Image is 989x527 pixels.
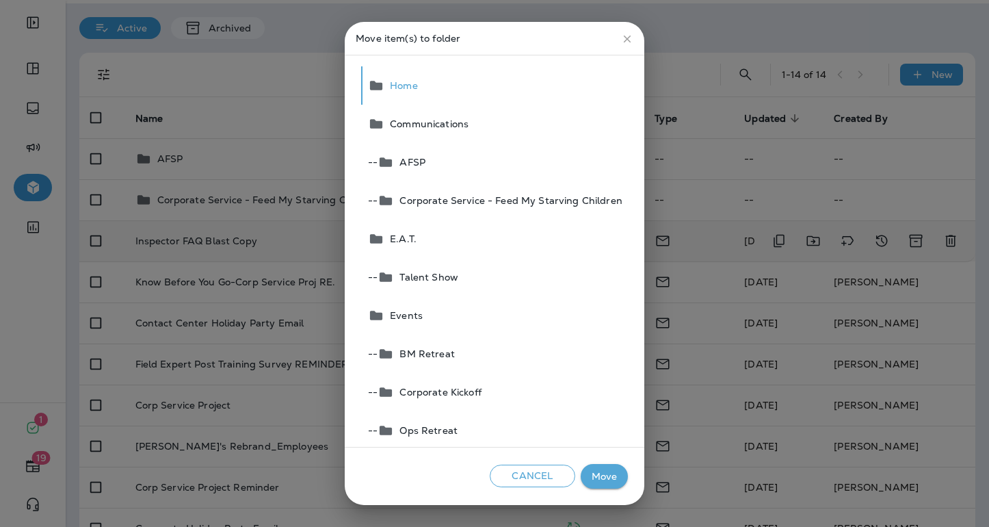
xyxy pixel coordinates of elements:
[362,143,628,181] button: --AFSP
[362,181,628,220] button: --Corporate Service - Feed My Starving Children
[362,220,628,258] button: E.A.T.
[490,465,575,487] button: Cancel
[394,387,481,398] span: Corporate Kickoff
[368,387,378,398] span: --
[581,464,628,489] button: Move
[394,425,458,436] span: Ops Retreat
[362,258,628,296] button: --Talent Show
[368,348,378,359] span: --
[362,296,628,335] button: Events
[384,80,418,91] span: Home
[394,348,454,359] span: BM Retreat
[362,66,628,105] button: Home
[384,310,423,321] span: Events
[362,335,628,373] button: --BM Retreat
[384,233,417,244] span: E.A.T.
[616,27,639,51] button: close
[368,425,378,436] span: --
[362,411,628,450] button: --Ops Retreat
[368,272,378,283] span: --
[362,373,628,411] button: --Corporate Kickoff
[394,272,458,283] span: Talent Show
[368,195,378,206] span: --
[394,195,622,206] span: Corporate Service - Feed My Starving Children
[394,157,425,168] span: AFSP
[368,157,378,168] span: --
[356,33,633,44] p: Move item(s) to folder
